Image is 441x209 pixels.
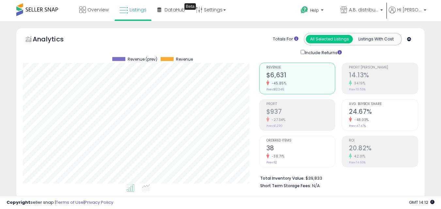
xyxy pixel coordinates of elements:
[352,154,365,159] small: 42.31%
[266,87,284,91] small: Prev: $12,246
[266,160,277,164] small: Prev: 62
[87,7,109,13] span: Overview
[312,183,320,189] span: N/A
[260,183,311,188] b: Short Term Storage Fees:
[349,66,418,69] span: Profit [PERSON_NAME]
[273,36,298,42] div: Totals For
[300,6,308,14] i: Get Help
[389,7,426,21] a: Hi [PERSON_NAME]
[165,7,185,13] span: DataHub
[353,35,400,43] button: Listings With Cost
[397,7,422,13] span: Hi [PERSON_NAME]
[349,139,418,142] span: ROI
[266,124,283,128] small: Prev: $1,290
[130,7,147,13] span: Listings
[349,144,418,153] h2: 20.82%
[176,57,193,62] span: Revenue
[349,102,418,106] span: Avg. Buybox Share
[266,144,335,153] h2: 38
[56,199,84,205] a: Terms of Use
[349,7,378,13] span: A.B. distribution
[7,199,30,205] strong: Copyright
[266,139,335,142] span: Ordered Items
[352,117,369,122] small: -48.03%
[184,3,196,10] div: Tooltip anchor
[260,175,305,181] b: Total Inventory Value:
[269,154,285,159] small: -38.71%
[269,81,287,86] small: -45.85%
[349,71,418,80] h2: 14.13%
[128,57,157,62] span: Revenue (prev)
[349,108,418,117] h2: 24.67%
[349,87,366,91] small: Prev: 10.53%
[352,81,365,86] small: 34.19%
[349,160,366,164] small: Prev: 14.63%
[266,71,335,80] h2: $6,631
[409,199,434,205] span: 2025-10-9 14:12 GMT
[310,7,319,13] span: Help
[266,102,335,106] span: Profit
[306,35,353,43] button: All Selected Listings
[349,124,366,128] small: Prev: 47.47%
[295,1,335,21] a: Help
[269,117,286,122] small: -27.34%
[266,66,335,69] span: Revenue
[266,108,335,117] h2: $937
[260,174,413,182] li: $39,833
[7,200,113,206] div: seller snap | |
[33,35,76,45] h5: Analytics
[85,199,113,205] a: Privacy Policy
[296,49,350,56] div: Include Returns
